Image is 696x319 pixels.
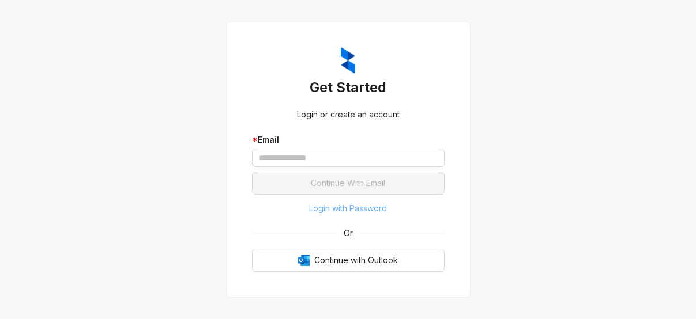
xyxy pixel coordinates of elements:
div: Login or create an account [252,108,445,121]
img: ZumaIcon [341,47,355,74]
span: Or [336,227,361,240]
h3: Get Started [252,78,445,97]
span: Continue with Outlook [314,254,398,267]
img: Outlook [298,255,310,266]
div: Email [252,134,445,146]
span: Login with Password [309,202,387,215]
button: Login with Password [252,199,445,218]
button: Continue With Email [252,172,445,195]
button: OutlookContinue with Outlook [252,249,445,272]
